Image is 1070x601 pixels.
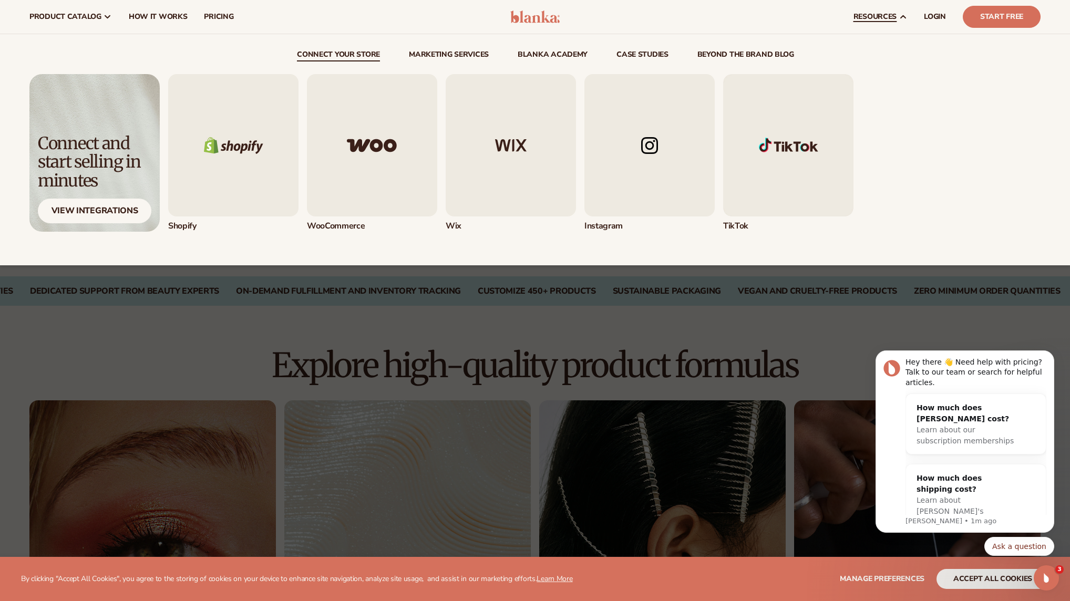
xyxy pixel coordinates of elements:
img: logo [510,11,560,23]
img: Instagram logo. [584,74,715,216]
div: 4 / 5 [584,74,715,232]
a: Start Free [963,6,1041,28]
div: Wix [446,221,576,232]
img: Woo commerce logo. [307,74,437,216]
img: Shopify logo. [168,74,299,216]
div: Instagram [584,221,715,232]
div: Connect and start selling in minutes [38,134,151,190]
span: How It Works [129,13,188,21]
span: LOGIN [924,13,946,21]
div: 2 / 5 [307,74,437,232]
a: Marketing services [409,51,489,61]
div: 3 / 5 [446,74,576,232]
a: case studies [616,51,668,61]
span: pricing [204,13,233,21]
span: Manage preferences [840,574,924,584]
div: View Integrations [38,199,151,223]
iframe: Intercom notifications message [860,338,1070,596]
a: Learn More [537,574,572,584]
a: Instagram logo. Instagram [584,74,715,232]
p: By clicking "Accept All Cookies", you agree to the storing of cookies on your device to enhance s... [21,575,573,584]
a: connect your store [297,51,380,61]
img: Shopify Image 1 [723,74,853,216]
div: 5 / 5 [723,74,853,232]
div: 1 / 5 [168,74,299,232]
a: Shopify logo. Shopify [168,74,299,232]
img: Wix logo. [446,74,576,216]
a: beyond the brand blog [697,51,794,61]
iframe: Intercom live chat [1034,565,1059,590]
div: Shopify [168,221,299,232]
a: Shopify Image 1 TikTok [723,74,853,232]
a: Woo commerce logo. WooCommerce [307,74,437,232]
a: Blanka Academy [518,51,588,61]
div: WooCommerce [307,221,437,232]
span: product catalog [29,13,101,21]
div: TikTok [723,221,853,232]
a: Wix logo. Wix [446,74,576,232]
span: resources [853,13,897,21]
img: Light background with shadow. [29,74,160,232]
button: Manage preferences [840,569,924,589]
span: 3 [1055,565,1064,574]
a: Light background with shadow. Connect and start selling in minutes View Integrations [29,74,160,232]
